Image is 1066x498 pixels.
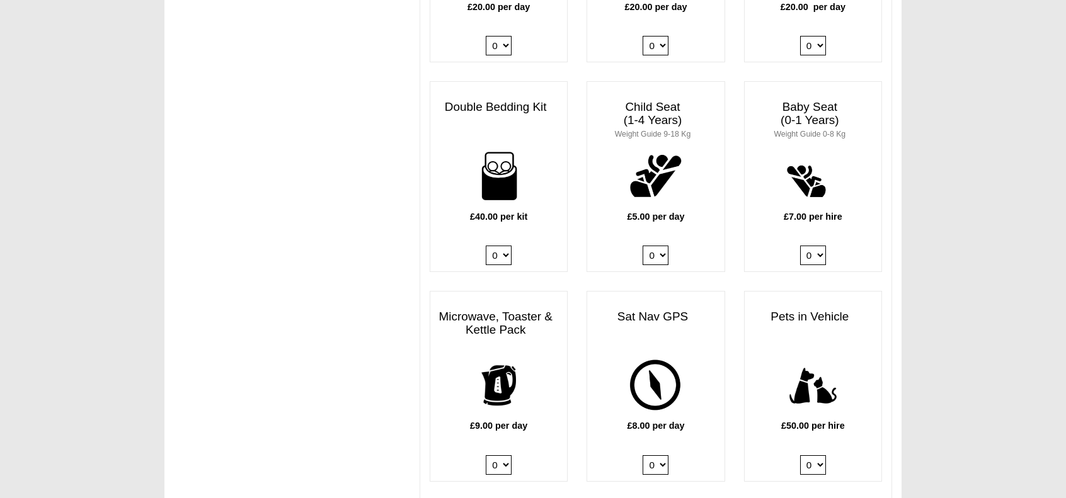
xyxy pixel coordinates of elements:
b: £40.00 per kit [470,212,527,222]
img: baby.png [779,142,847,210]
b: £20.00 per day [624,2,687,12]
h3: Pets in Vehicle [745,304,881,330]
h3: Microwave, Toaster & Kettle Pack [430,304,567,343]
b: £20.00 per day [781,2,845,12]
b: £7.00 per hire [784,212,842,222]
h3: Baby Seat (0-1 Years) [745,94,881,146]
small: Weight Guide 0-8 Kg [774,130,846,139]
img: kettle.png [464,351,533,420]
b: £9.00 per day [470,421,527,431]
img: gps.png [622,351,691,420]
b: £20.00 per day [467,2,530,12]
img: bedding-for-two.png [464,142,533,210]
b: £50.00 per hire [781,421,845,431]
img: child.png [622,142,691,210]
h3: Double Bedding Kit [430,94,567,120]
h3: Child Seat (1-4 Years) [587,94,724,146]
small: Weight Guide 9-18 Kg [615,130,691,139]
h3: Sat Nav GPS [587,304,724,330]
b: £5.00 per day [627,212,684,222]
img: pets.png [779,351,847,420]
b: £8.00 per day [627,421,684,431]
